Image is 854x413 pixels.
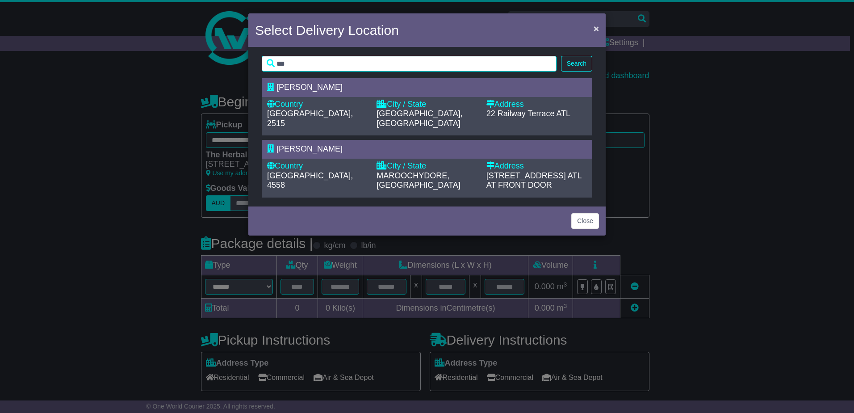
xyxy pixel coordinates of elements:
[276,144,343,153] span: [PERSON_NAME]
[486,161,587,171] div: Address
[594,23,599,34] span: ×
[486,171,582,190] span: ATL AT FRONT DOOR
[255,20,399,40] h4: Select Delivery Location
[377,109,462,128] span: [GEOGRAPHIC_DATA], [GEOGRAPHIC_DATA]
[377,171,460,190] span: MAROOCHYDORE, [GEOGRAPHIC_DATA]
[267,161,368,171] div: Country
[561,56,592,72] button: Search
[267,100,368,110] div: Country
[589,19,603,38] button: Close
[571,213,599,229] button: Close
[276,83,343,92] span: [PERSON_NAME]
[486,171,566,180] span: [STREET_ADDRESS]
[267,109,353,128] span: [GEOGRAPHIC_DATA], 2515
[377,161,477,171] div: City / State
[267,171,353,190] span: [GEOGRAPHIC_DATA], 4558
[486,109,555,118] span: 22 Railway Terrace
[556,109,570,118] span: ATL
[377,100,477,110] div: City / State
[486,100,587,110] div: Address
